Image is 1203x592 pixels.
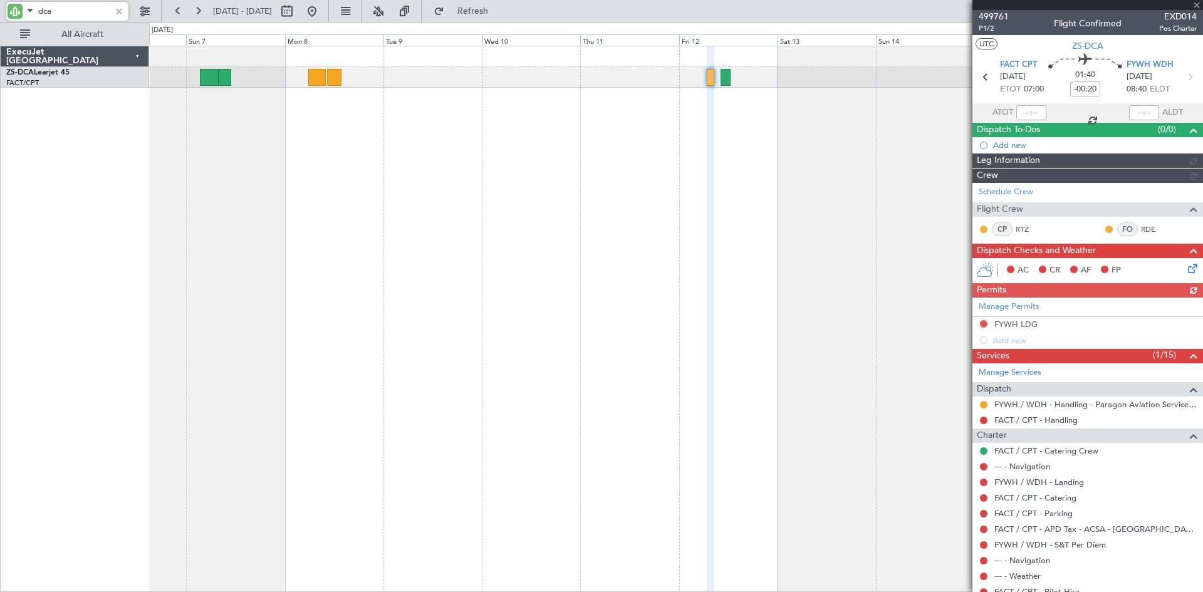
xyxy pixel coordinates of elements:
span: FYWH WDH [1127,59,1174,71]
div: Sun 14 [876,34,974,46]
button: All Aircraft [14,24,136,44]
span: ELDT [1150,83,1170,96]
span: All Aircraft [33,30,132,39]
span: [DATE] [1127,71,1152,83]
span: 08:40 [1127,83,1147,96]
span: FACT CPT [1000,59,1037,71]
a: --- - Navigation [994,555,1050,566]
span: Dispatch To-Dos [977,123,1040,137]
a: FACT / CPT - Catering [994,492,1076,503]
span: Pos Charter [1159,23,1197,34]
a: FACT/CPT [6,78,39,88]
div: Sun 7 [186,34,284,46]
span: (0/0) [1158,123,1176,136]
input: A/C (Reg. or Type) [38,2,110,21]
div: Sat 13 [778,34,876,46]
a: Manage Services [979,366,1041,379]
a: --- - Weather [994,571,1041,581]
span: Dispatch Checks and Weather [977,244,1096,258]
span: ETOT [1000,83,1021,96]
div: Mon 8 [285,34,383,46]
div: Fri 12 [679,34,778,46]
div: Wed 10 [482,34,580,46]
span: [DATE] - [DATE] [213,6,272,17]
a: FACT / CPT - Catering Crew [994,445,1098,456]
button: UTC [976,38,997,49]
span: [DATE] [1000,71,1026,83]
span: 499761 [979,10,1009,23]
div: Thu 11 [580,34,679,46]
span: P1/2 [979,23,1009,34]
span: ZS-DCA [6,69,34,76]
span: (1/15) [1153,348,1176,361]
div: Flight Confirmed [1054,17,1122,30]
span: Charter [977,428,1007,443]
span: AC [1018,264,1029,277]
a: --- - Navigation [994,461,1050,472]
a: FACT / CPT - Handling [994,415,1078,425]
button: Refresh [428,1,503,21]
span: AF [1081,264,1091,277]
a: FYWH / WDH - S&T Per Diem [994,539,1106,550]
a: FACT / CPT - Parking [994,508,1073,519]
span: EXD014 [1159,10,1197,23]
span: CR [1049,264,1060,277]
a: FYWH / WDH - Landing [994,477,1084,487]
span: Dispatch [977,382,1011,397]
a: FACT / CPT - APD Tax - ACSA - [GEOGRAPHIC_DATA] International FACT / CPT [994,524,1197,534]
span: Refresh [447,7,499,16]
a: ZS-DCALearjet 45 [6,69,70,76]
span: ZS-DCA [1072,39,1103,53]
span: ALDT [1162,106,1183,119]
a: FYWH / WDH - Handling - Paragon Aviation Services (Pty) Ltd [994,399,1197,410]
span: 01:40 [1075,69,1095,81]
span: ATOT [992,106,1013,119]
span: Services [977,349,1009,363]
div: Add new [993,140,1197,150]
span: 07:00 [1024,83,1044,96]
span: FP [1112,264,1121,277]
div: Tue 9 [383,34,482,46]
